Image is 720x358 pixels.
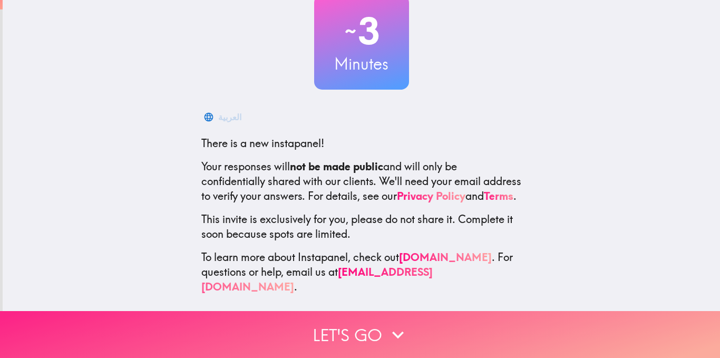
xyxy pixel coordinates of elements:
button: العربية [201,107,246,128]
a: [DOMAIN_NAME] [399,250,492,264]
p: Your responses will and will only be confidentially shared with our clients. We'll need your emai... [201,159,522,204]
div: العربية [218,110,241,124]
a: Terms [484,189,513,202]
span: There is a new instapanel! [201,137,324,150]
p: This invite is exclusively for you, please do not share it. Complete it soon because spots are li... [201,212,522,241]
b: not be made public [290,160,383,173]
span: ~ [343,15,358,47]
h3: Minutes [314,53,409,75]
h2: 3 [314,9,409,53]
a: Privacy Policy [397,189,465,202]
a: [EMAIL_ADDRESS][DOMAIN_NAME] [201,265,433,293]
p: To learn more about Instapanel, check out . For questions or help, email us at . [201,250,522,294]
